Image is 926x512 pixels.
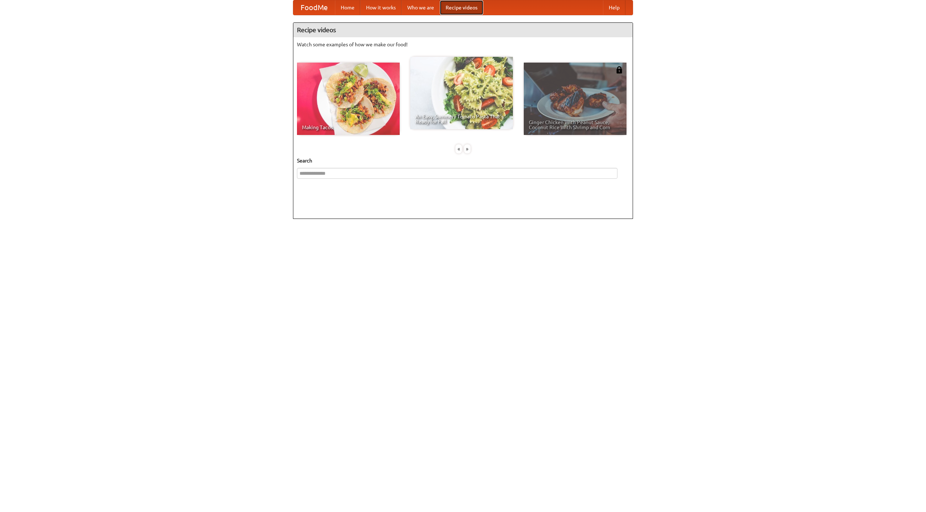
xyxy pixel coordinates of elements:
div: « [455,144,462,153]
h4: Recipe videos [293,23,633,37]
p: Watch some examples of how we make our food! [297,41,629,48]
a: An Easy, Summery Tomato Pasta That's Ready for Fall [410,57,513,129]
a: FoodMe [293,0,335,15]
span: Making Tacos [302,125,395,130]
a: Recipe videos [440,0,483,15]
a: Making Tacos [297,63,400,135]
img: 483408.png [616,66,623,73]
a: Home [335,0,360,15]
a: How it works [360,0,402,15]
h5: Search [297,157,629,164]
div: » [464,144,471,153]
a: Who we are [402,0,440,15]
a: Help [603,0,625,15]
span: An Easy, Summery Tomato Pasta That's Ready for Fall [415,114,508,124]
